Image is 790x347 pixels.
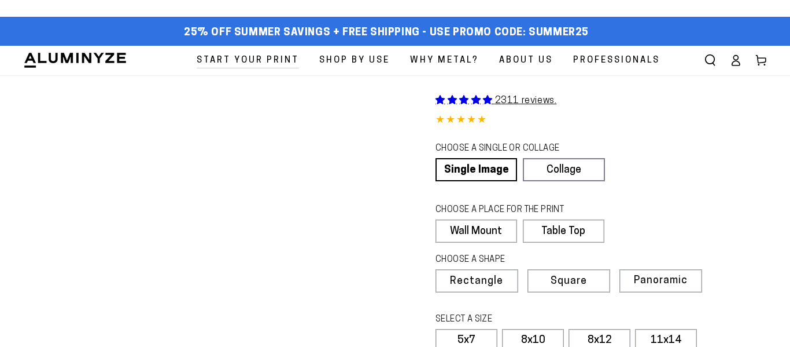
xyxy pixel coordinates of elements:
[435,112,767,129] div: 4.85 out of 5.0 stars
[435,143,594,155] legend: CHOOSE A SINGLE OR COLLAGE
[634,275,688,286] span: Panoramic
[197,53,299,68] span: Start Your Print
[495,96,557,105] span: 2311 reviews.
[311,46,398,75] a: Shop By Use
[410,53,479,68] span: Why Metal?
[435,96,556,105] a: 2311 reviews.
[523,220,604,243] label: Table Top
[564,46,669,75] a: Professionals
[450,276,503,287] span: Rectangle
[435,158,517,181] a: Single Image
[435,313,630,326] legend: SELECT A SIZE
[523,158,604,181] a: Collage
[435,204,593,217] legend: CHOOSE A PLACE FOR THE PRINT
[435,220,517,243] label: Wall Mount
[697,48,723,73] summary: Search our site
[499,53,553,68] span: About Us
[435,254,595,266] legend: CHOOSE A SHAPE
[319,53,390,68] span: Shop By Use
[23,52,127,69] img: Aluminyze
[551,276,587,287] span: Square
[188,46,308,75] a: Start Your Print
[184,27,589,39] span: 25% off Summer Savings + Free Shipping - Use Promo Code: SUMMER25
[401,46,488,75] a: Why Metal?
[573,53,660,68] span: Professionals
[490,46,562,75] a: About Us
